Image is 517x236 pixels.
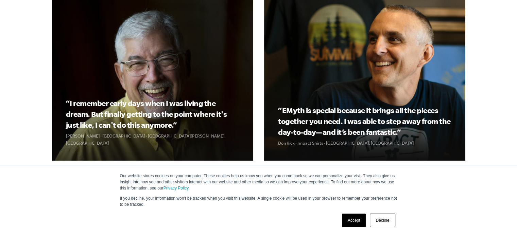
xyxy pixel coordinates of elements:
[278,140,451,147] p: Don Kick · Impact Shirts · [GEOGRAPHIC_DATA], [GEOGRAPHIC_DATA]
[120,195,397,207] p: If you decline, your information won’t be tracked when you visit this website. A single cookie wi...
[370,214,395,227] a: Decline
[66,98,239,130] h3: “I remember early days when I was living the dream. But finally getting to the point where it's j...
[66,132,239,147] p: [PERSON_NAME] · [GEOGRAPHIC_DATA] · [GEOGRAPHIC_DATA][PERSON_NAME], [GEOGRAPHIC_DATA]
[120,173,397,191] p: Our website stores cookies on your computer. These cookies help us know you when you come back so...
[163,186,189,190] a: Privacy Policy
[342,214,366,227] a: Accept
[278,105,451,138] h3: “EMyth is special because it brings all the pieces together you need. I was able to step away fro...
